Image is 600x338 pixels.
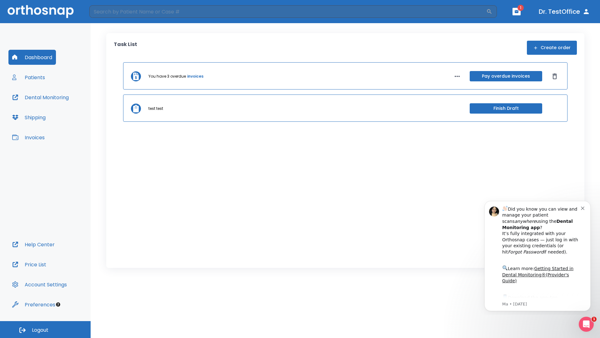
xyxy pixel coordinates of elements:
[470,103,542,114] button: Finish Draft
[8,297,59,312] button: Preferences
[8,277,71,292] button: Account Settings
[89,5,486,18] input: Search by Patient Name or Case #
[27,100,83,111] a: App Store
[55,302,61,307] div: Tooltip anchor
[592,317,597,322] span: 1
[106,10,111,15] button: Dismiss notification
[148,106,163,111] p: test test
[7,5,74,18] img: Orthosnap
[187,74,203,79] a: invoices
[475,195,600,315] iframe: Intercom notifications message
[8,90,72,105] button: Dental Monitoring
[579,317,594,332] iframe: Intercom live chat
[517,5,524,11] span: 1
[527,41,577,55] button: Create order
[536,6,592,17] button: Dr. TestOffice
[470,71,542,81] button: Pay overdue invoices
[8,70,49,85] button: Patients
[27,106,106,112] p: Message from Ma, sent 4w ago
[8,237,58,252] button: Help Center
[8,130,48,145] button: Invoices
[550,71,560,81] button: Dismiss
[114,41,137,55] p: Task List
[27,98,106,130] div: Download the app: | ​ Let us know if you need help getting started!
[148,74,186,79] p: You have 3 overdue
[8,50,56,65] button: Dashboard
[8,110,49,125] button: Shipping
[8,257,50,272] button: Price List
[32,327,48,334] span: Logout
